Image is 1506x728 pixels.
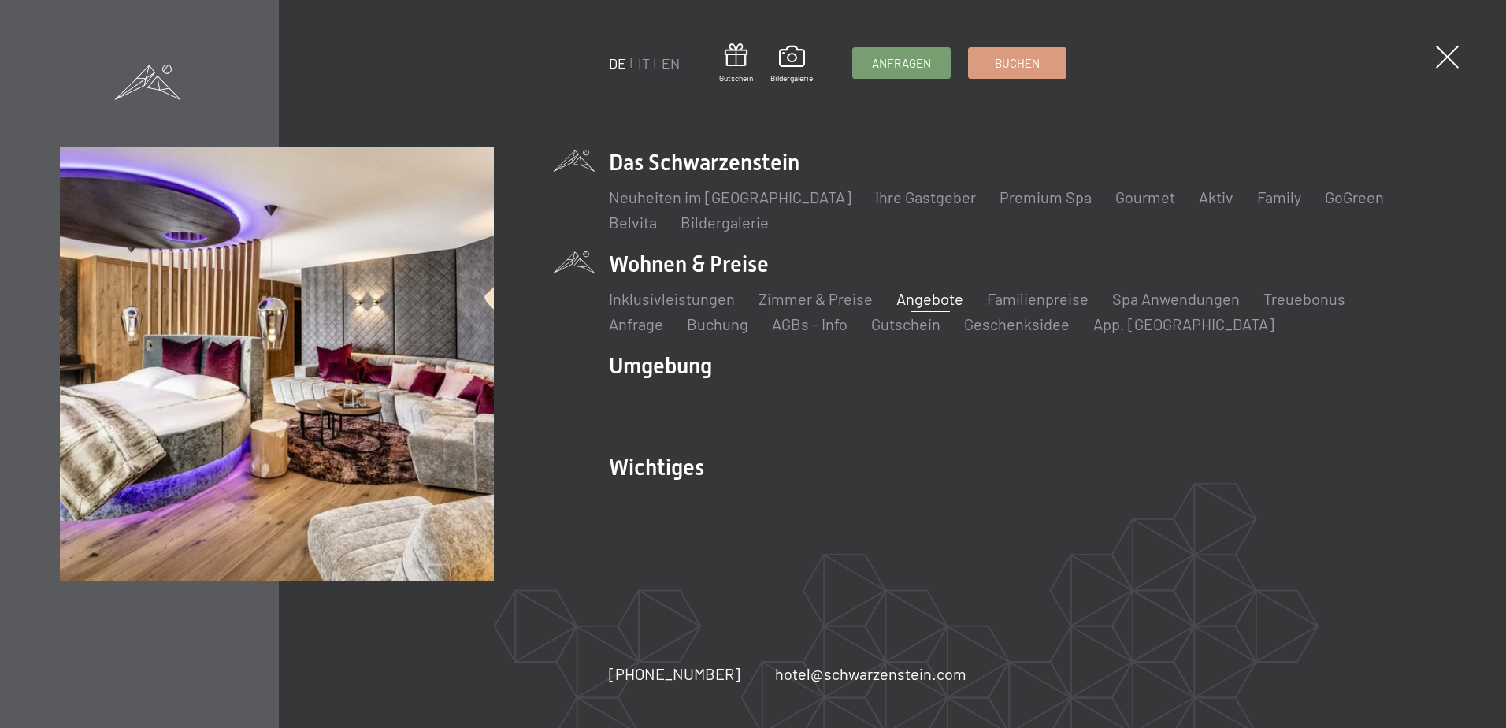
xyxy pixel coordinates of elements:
a: Angebote [896,289,963,308]
a: Zimmer & Preise [759,289,873,308]
a: Bildergalerie [770,46,813,84]
a: [PHONE_NUMBER] [609,663,740,685]
a: hotel@schwarzenstein.com [775,663,966,685]
span: Bildergalerie [770,72,813,84]
a: Premium Spa [1000,188,1092,206]
a: Belvita [609,213,657,232]
a: Anfrage [609,314,663,333]
a: Neuheiten im [GEOGRAPHIC_DATA] [609,188,851,206]
span: Anfragen [872,55,931,72]
a: GoGreen [1325,188,1384,206]
span: Buchen [995,55,1040,72]
a: Geschenksidee [964,314,1070,333]
a: Gutschein [719,43,753,84]
a: Ihre Gastgeber [875,188,976,206]
span: Gutschein [719,72,753,84]
a: Treuebonus [1263,289,1345,308]
a: Spa Anwendungen [1112,289,1240,308]
a: Aktiv [1199,188,1233,206]
a: Inklusivleistungen [609,289,735,308]
a: IT [638,54,650,72]
span: [PHONE_NUMBER] [609,664,740,683]
a: Buchung [687,314,748,333]
a: Bildergalerie [681,213,769,232]
a: Gutschein [871,314,940,333]
a: Familienpreise [987,289,1089,308]
a: AGBs - Info [772,314,848,333]
a: DE [609,54,626,72]
a: Anfragen [853,48,950,78]
a: Buchen [969,48,1066,78]
a: App. [GEOGRAPHIC_DATA] [1093,314,1274,333]
a: EN [662,54,680,72]
a: Family [1257,188,1301,206]
a: Gourmet [1115,188,1175,206]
